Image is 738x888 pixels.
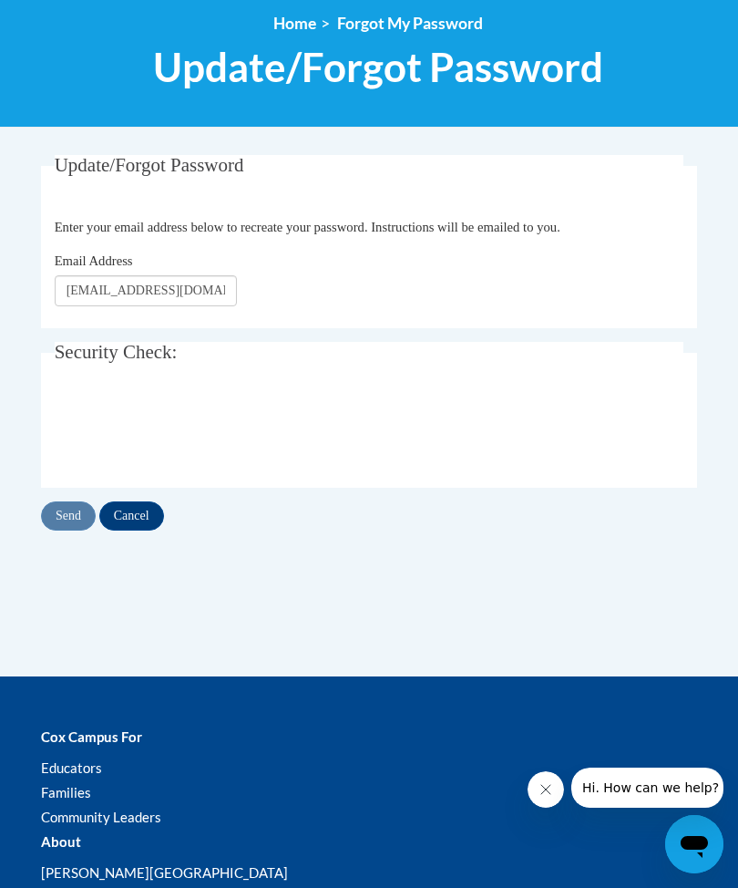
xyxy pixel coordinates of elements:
iframe: Message from company [571,768,723,808]
span: Security Check: [55,341,178,363]
span: Update/Forgot Password [55,154,244,176]
a: Families [41,784,91,800]
span: Update/Forgot Password [153,43,603,91]
iframe: Close message [528,771,564,808]
a: Home [273,14,316,33]
input: Email [55,275,237,306]
iframe: reCAPTCHA [55,395,332,466]
span: Forgot My Password [337,14,483,33]
iframe: Button to launch messaging window [665,815,723,873]
input: Cancel [99,501,164,531]
b: About [41,833,81,850]
a: Community Leaders [41,809,161,825]
span: Email Address [55,253,133,268]
a: Educators [41,759,102,776]
a: [PERSON_NAME][GEOGRAPHIC_DATA] [41,864,288,881]
span: Enter your email address below to recreate your password. Instructions will be emailed to you. [55,220,560,234]
b: Cox Campus For [41,728,142,745]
